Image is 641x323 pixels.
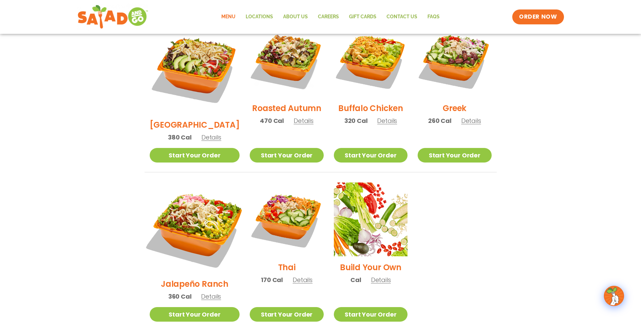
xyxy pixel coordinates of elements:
[371,276,391,284] span: Details
[260,116,284,125] span: 470 Cal
[201,292,221,301] span: Details
[252,102,321,114] h2: Roasted Autumn
[241,9,278,25] a: Locations
[250,148,323,163] a: Start Your Order
[150,119,240,131] h2: [GEOGRAPHIC_DATA]
[278,261,296,273] h2: Thai
[250,307,323,322] a: Start Your Order
[418,23,491,97] img: Product photo for Greek Salad
[381,9,422,25] a: Contact Us
[334,148,408,163] a: Start Your Order
[340,261,401,273] h2: Build Your Own
[168,292,192,301] span: 360 Cal
[344,9,381,25] a: GIFT CARDS
[350,275,361,284] span: Cal
[77,3,149,30] img: new-SAG-logo-768×292
[512,9,564,24] a: ORDER NOW
[605,286,623,305] img: wpChatIcon
[428,116,451,125] span: 260 Cal
[443,102,466,114] h2: Greek
[250,23,323,97] img: Product photo for Roasted Autumn Salad
[150,23,240,114] img: Product photo for BBQ Ranch Salad
[150,307,240,322] a: Start Your Order
[216,9,445,25] nav: Menu
[418,148,491,163] a: Start Your Order
[142,175,247,281] img: Product photo for Jalapeño Ranch Salad
[461,116,481,125] span: Details
[216,9,241,25] a: Menu
[293,276,313,284] span: Details
[161,278,228,290] h2: Jalapeño Ranch
[377,116,397,125] span: Details
[168,133,192,142] span: 380 Cal
[261,275,283,284] span: 170 Cal
[334,23,408,97] img: Product photo for Buffalo Chicken Salad
[278,9,313,25] a: About Us
[294,116,314,125] span: Details
[313,9,344,25] a: Careers
[422,9,445,25] a: FAQs
[150,148,240,163] a: Start Your Order
[338,102,403,114] h2: Buffalo Chicken
[334,182,408,256] img: Product photo for Build Your Own
[201,133,221,142] span: Details
[334,307,408,322] a: Start Your Order
[250,182,323,256] img: Product photo for Thai Salad
[519,13,557,21] span: ORDER NOW
[344,116,368,125] span: 320 Cal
